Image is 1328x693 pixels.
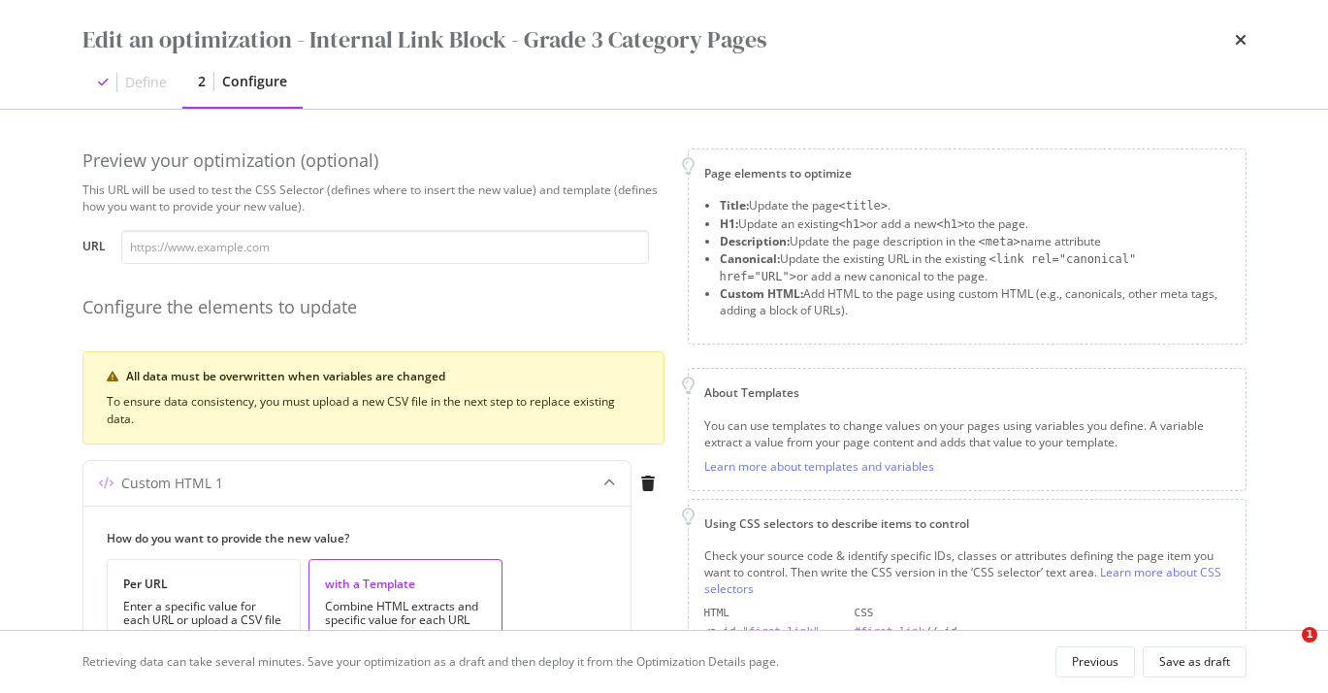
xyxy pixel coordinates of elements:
[107,393,640,428] div: To ensure data consistency, you must upload a new CSV file in the next step to replace existing d...
[325,576,486,592] div: with a Template
[704,624,839,640] div: <a id=
[720,215,738,232] strong: H1:
[720,197,749,214] strong: Title:
[742,625,819,638] div: "first-link"
[720,250,780,267] strong: Canonical:
[126,368,640,385] div: All data must be overwritten when variables are changed
[82,181,664,214] div: This URL will be used to test the CSS Selector (defines where to insert the new value) and templa...
[720,197,1230,214] li: Update the page .
[82,295,664,320] div: Configure the elements to update
[121,474,223,493] div: Custom HTML 1
[855,624,1230,640] div: // id
[82,23,766,56] div: Edit an optimization - Internal Link Block - Grade 3 Category Pages
[720,285,1230,318] li: Add HTML to the page using custom HTML (e.g., canonicals, other meta tags, adding a block of URLs).
[704,547,1230,597] div: Check your source code & identify specific IDs, classes or attributes defining the page item you ...
[704,417,1230,450] div: You can use templates to change values on your pages using variables you define. A variable extra...
[720,233,1230,250] li: Update the page description in the name attribute
[1072,653,1118,670] div: Previous
[107,530,592,546] label: How do you want to provide the new value?
[325,600,486,627] div: Combine HTML extracts and specific value for each URL
[1159,653,1230,670] div: Save as draft
[121,230,649,264] input: https://www.example.com
[704,564,1221,597] a: Learn more about CSS selectors
[839,217,867,231] span: <h1>
[1235,23,1247,56] div: times
[720,285,803,302] strong: Custom HTML:
[704,458,934,475] a: Learn more about templates and variables
[704,606,839,621] div: HTML
[123,576,284,592] div: Per URL
[855,625,925,638] div: #first-link
[839,199,889,213] span: <title>
[936,217,964,231] span: <h1>
[855,606,1230,621] div: CSS
[1262,627,1309,674] iframe: Intercom live chat
[720,250,1230,285] li: Update the existing URL in the existing or add a new canonical to the page.
[82,238,106,259] label: URL
[123,600,284,627] div: Enter a specific value for each URL or upload a CSV file
[1055,646,1135,677] button: Previous
[720,233,790,249] strong: Description:
[1302,627,1317,643] span: 1
[1143,646,1247,677] button: Save as draft
[720,252,1137,283] span: <link rel="canonical" href="URL">
[82,148,664,174] div: Preview your optimization (optional)
[720,215,1230,233] li: Update an existing or add a new to the page.
[704,165,1230,181] div: Page elements to optimize
[82,653,779,670] div: Retrieving data can take several minutes. Save your optimization as a draft and then deploy it fr...
[704,515,1230,532] div: Using CSS selectors to describe items to control
[125,73,167,92] div: Define
[979,235,1020,248] span: <meta>
[198,72,206,91] div: 2
[704,384,1230,401] div: About Templates
[222,72,287,91] div: Configure
[82,351,664,445] div: warning banner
